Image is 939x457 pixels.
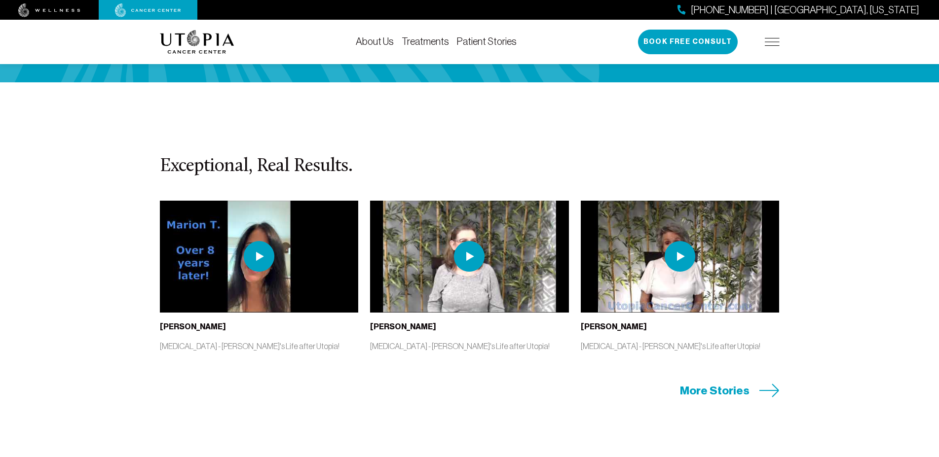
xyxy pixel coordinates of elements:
[370,201,569,312] img: thumbnail
[356,36,394,47] a: About Us
[581,341,780,352] p: [MEDICAL_DATA] - [PERSON_NAME]'s Life after Utopia!
[765,38,780,46] img: icon-hamburger
[160,341,359,352] p: [MEDICAL_DATA] - [PERSON_NAME]'s Life after Utopia!
[402,36,449,47] a: Treatments
[581,201,780,312] img: thumbnail
[244,241,274,272] img: play icon
[680,383,750,398] span: More Stories
[665,241,695,272] img: play icon
[18,3,80,17] img: wellness
[115,3,181,17] img: cancer center
[691,3,919,17] span: [PHONE_NUMBER] | [GEOGRAPHIC_DATA], [US_STATE]
[638,30,738,54] button: Book Free Consult
[581,322,647,331] b: [PERSON_NAME]
[160,30,234,54] img: logo
[454,241,485,272] img: play icon
[677,3,919,17] a: [PHONE_NUMBER] | [GEOGRAPHIC_DATA], [US_STATE]
[160,201,359,312] img: thumbnail
[370,322,436,331] b: [PERSON_NAME]
[680,383,780,398] a: More Stories
[160,322,226,331] b: [PERSON_NAME]
[457,36,517,47] a: Patient Stories
[370,341,569,352] p: [MEDICAL_DATA] - [PERSON_NAME]'s Life after Utopia!
[160,156,780,177] h3: Exceptional, Real Results.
